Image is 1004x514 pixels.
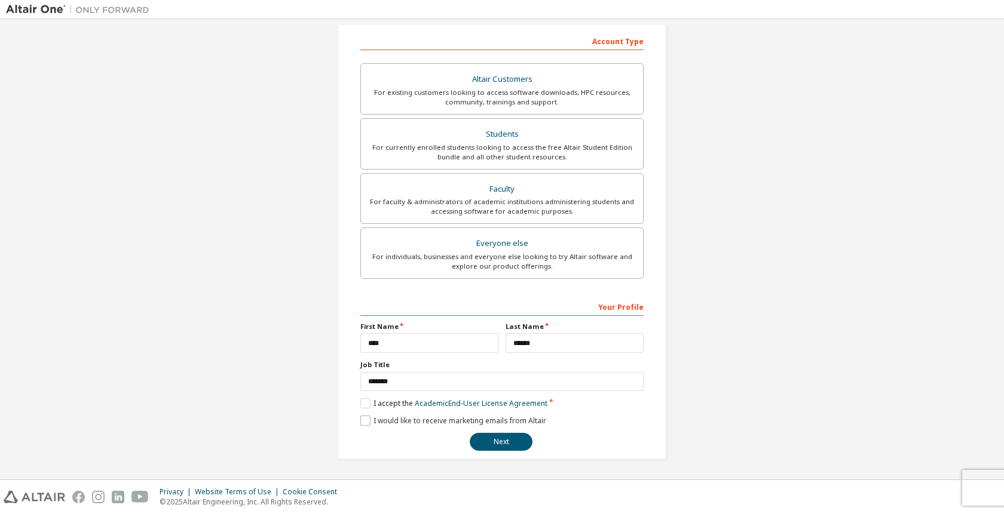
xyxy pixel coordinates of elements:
a: Academic End-User License Agreement [415,398,547,408]
div: For faculty & administrators of academic institutions administering students and accessing softwa... [368,197,636,216]
label: Last Name [506,322,644,331]
label: First Name [360,322,498,331]
div: For currently enrolled students looking to access the free Altair Student Edition bundle and all ... [368,143,636,162]
div: For existing customers looking to access software downloads, HPC resources, community, trainings ... [368,88,636,107]
div: Your Profile [360,297,644,316]
img: altair_logo.svg [4,491,65,503]
img: linkedin.svg [112,491,124,503]
p: © 2025 Altair Engineering, Inc. All Rights Reserved. [160,497,344,507]
div: Faculty [368,181,636,198]
div: Account Type [360,31,644,50]
img: Altair One [6,4,155,16]
div: For individuals, businesses and everyone else looking to try Altair software and explore our prod... [368,252,636,271]
div: Privacy [160,487,195,497]
div: Students [368,126,636,143]
div: Everyone else [368,235,636,252]
label: I accept the [360,398,547,408]
label: I would like to receive marketing emails from Altair [360,415,546,426]
img: youtube.svg [131,491,149,503]
label: Job Title [360,360,644,370]
img: instagram.svg [92,491,105,503]
button: Next [470,433,532,451]
img: facebook.svg [72,491,85,503]
div: Altair Customers [368,71,636,88]
div: Website Terms of Use [195,487,283,497]
div: Cookie Consent [283,487,344,497]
